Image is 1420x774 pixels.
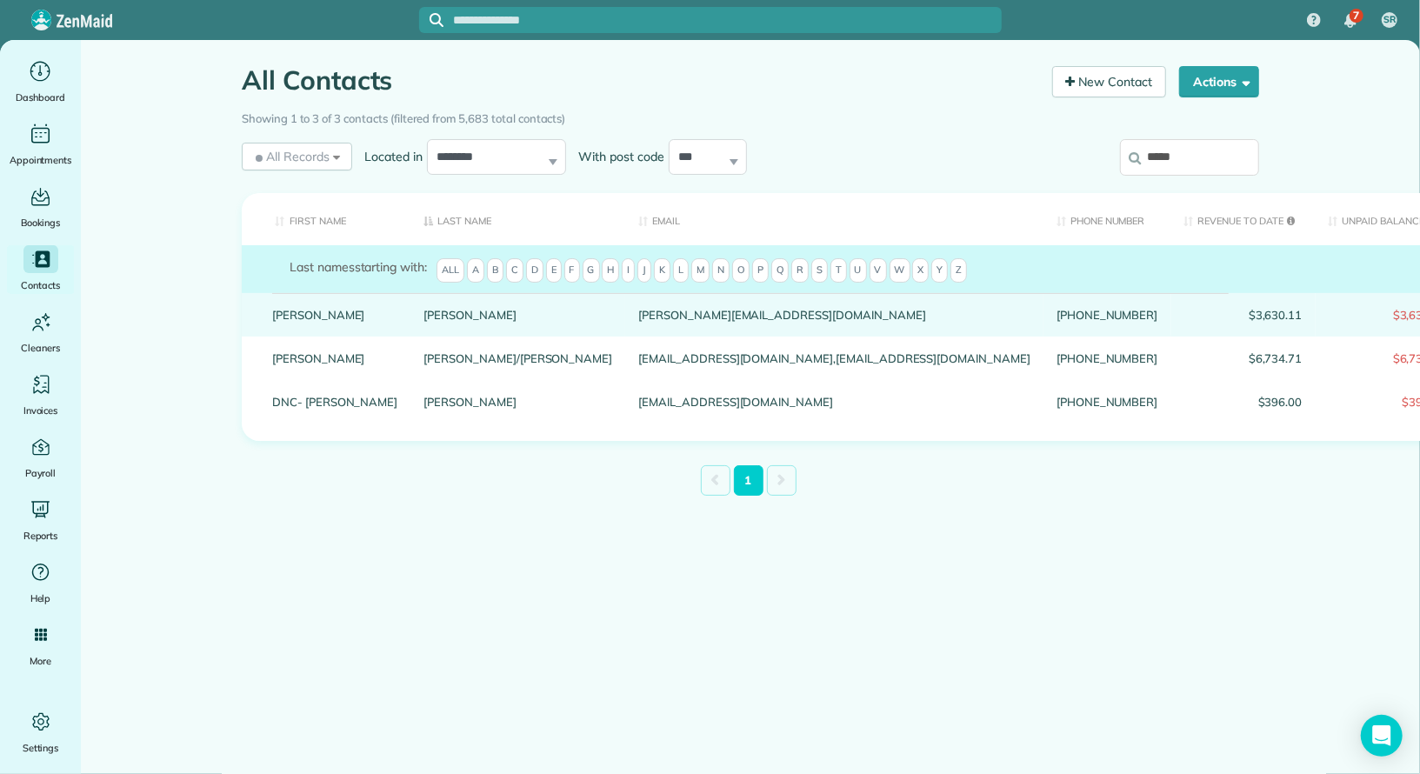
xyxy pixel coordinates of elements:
span: W [890,258,910,283]
a: 1 [734,465,763,496]
span: U [850,258,867,283]
span: T [830,258,847,283]
a: [PERSON_NAME] [423,396,612,408]
th: Email: activate to sort column ascending [625,193,1043,246]
button: Focus search [419,13,443,27]
span: B [487,258,503,283]
span: L [673,258,689,283]
span: I [622,258,635,283]
div: Open Intercom Messenger [1361,715,1403,757]
a: Payroll [7,433,74,482]
a: Contacts [7,245,74,294]
a: Bookings [7,183,74,231]
a: DNC- [PERSON_NAME] [272,396,397,408]
span: $396.00 [1184,396,1303,408]
a: Reports [7,496,74,544]
button: Actions [1179,66,1259,97]
a: Help [7,558,74,607]
span: Y [931,258,948,283]
span: Bookings [21,214,61,231]
span: SR [1383,13,1396,27]
span: Reports [23,527,58,544]
a: [PERSON_NAME] [272,309,397,321]
span: Contacts [21,277,60,294]
span: 7 [1353,9,1359,23]
span: E [546,258,562,283]
span: C [506,258,523,283]
span: Payroll [25,464,57,482]
span: J [637,258,651,283]
span: H [602,258,619,283]
span: D [526,258,543,283]
span: R [791,258,809,283]
span: P [752,258,769,283]
span: X [912,258,929,283]
span: $6,734.71 [1184,352,1303,364]
span: G [583,258,600,283]
span: All [437,258,464,283]
span: All Records [252,148,330,165]
th: First Name: activate to sort column ascending [242,193,410,246]
span: S [811,258,828,283]
span: K [654,258,670,283]
a: [PERSON_NAME]/[PERSON_NAME] [423,352,612,364]
label: Located in [352,148,427,165]
a: Invoices [7,370,74,419]
a: Settings [7,708,74,757]
span: Help [30,590,51,607]
div: 7 unread notifications [1332,2,1369,40]
span: Invoices [23,402,58,419]
div: Showing 1 to 3 of 3 contacts (filtered from 5,683 total contacts) [242,103,1259,128]
span: F [564,258,580,283]
span: N [712,258,730,283]
a: Cleaners [7,308,74,357]
a: [PERSON_NAME] [423,309,612,321]
span: Dashboard [16,89,65,106]
span: Q [771,258,789,283]
h1: All Contacts [242,66,1039,95]
label: With post code [566,148,669,165]
svg: Focus search [430,13,443,27]
span: $3,630.11 [1184,309,1303,321]
th: Revenue to Date: activate to sort column ascending [1171,193,1316,246]
span: M [691,258,710,283]
div: [PERSON_NAME][EMAIL_ADDRESS][DOMAIN_NAME] [625,293,1043,337]
div: [EMAIL_ADDRESS][DOMAIN_NAME],[EMAIL_ADDRESS][DOMAIN_NAME] [625,337,1043,380]
div: [EMAIL_ADDRESS][DOMAIN_NAME] [625,380,1043,424]
th: Phone number: activate to sort column ascending [1043,193,1170,246]
span: Settings [23,739,59,757]
label: starting with: [290,258,427,276]
th: Last Name: activate to sort column descending [410,193,625,246]
span: A [467,258,484,283]
div: [PHONE_NUMBER] [1043,380,1170,424]
span: V [870,258,887,283]
a: Appointments [7,120,74,169]
div: [PHONE_NUMBER] [1043,337,1170,380]
span: More [30,652,51,670]
div: [PHONE_NUMBER] [1043,293,1170,337]
a: Dashboard [7,57,74,106]
span: Appointments [10,151,72,169]
a: [PERSON_NAME] [272,352,397,364]
span: Z [950,258,967,283]
span: Cleaners [21,339,60,357]
span: Last names [290,259,355,275]
a: New Contact [1052,66,1167,97]
span: O [732,258,750,283]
